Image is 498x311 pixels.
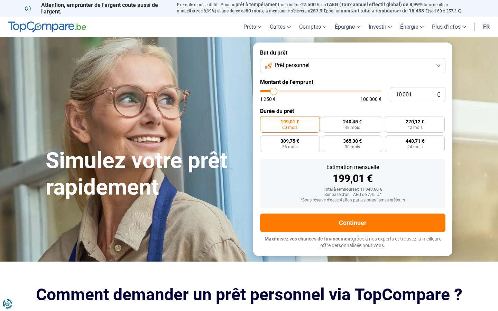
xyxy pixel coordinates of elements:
[246,8,263,13] span: 60 mois
[190,8,198,13] span: fixe
[275,62,310,69] span: Prêt personnel
[326,2,422,7] span: TAEG (Taux annuel effectif global) de 8,99%
[266,198,440,203] div: *Sous réserve d'acceptation par les organismes prêteurs
[295,17,331,37] a: Comptes
[282,145,297,149] span: 36 mois
[265,236,352,242] span: Maximisez vos chances de financement
[360,97,381,102] span: 100 000 €
[260,108,445,114] label: Durée du prêt
[266,173,440,184] div: 199,01 €
[260,79,445,85] label: Montant de l'emprunt
[301,2,320,7] span: 12.500 €
[280,139,299,143] span: 309,75 €
[266,17,295,37] a: Cartes
[260,214,445,232] button: Continuer
[266,187,440,192] div: Total à rembourser: 11 940,60 €
[343,139,362,143] span: 365,30 €
[260,49,445,56] label: But du prêt
[282,125,297,130] span: 60 mois
[236,2,279,7] span: prêt à tempérament
[341,8,428,13] span: montant total à rembourser de 15.438 €
[345,145,360,149] span: 30 mois
[239,17,266,37] a: Prêts
[437,92,440,98] span: €
[479,17,494,37] a: fr
[407,145,423,149] span: 24 mois
[406,119,424,124] span: 270,12 €
[331,17,365,37] a: Épargne
[365,17,396,37] a: Investir
[266,192,440,197] div: Sur base d'un TAEG de 7,45 %*
[428,17,470,37] a: Plus d'infos
[396,17,428,37] a: Énergie
[310,8,326,13] span: 257,3 €
[260,97,276,102] span: 1 250 €
[280,119,299,124] span: 199,01 €
[8,21,86,32] img: TopCompare
[406,139,424,143] span: 448,71 €
[260,58,445,73] button: Prêt personnel
[177,2,473,14] p: Exemple représentatif : Pour un tous but de , un (taux débiteur annuel de 8,99%) et une durée de ...
[46,148,245,201] h1: Simulez votre prêt rapidement
[25,285,473,304] h2: Comment demander un prêt personnel via TopCompare ?
[266,164,440,170] div: Estimation mensuelle
[25,2,169,15] p: Attention, emprunter de l'argent coûte aussi de l'argent.
[407,125,423,130] span: 42 mois
[343,119,362,124] span: 240,45 €
[345,125,360,130] span: 48 mois
[260,236,445,249] p: grâce à nos experts et trouvez la meilleure offre personnalisée pour vous.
